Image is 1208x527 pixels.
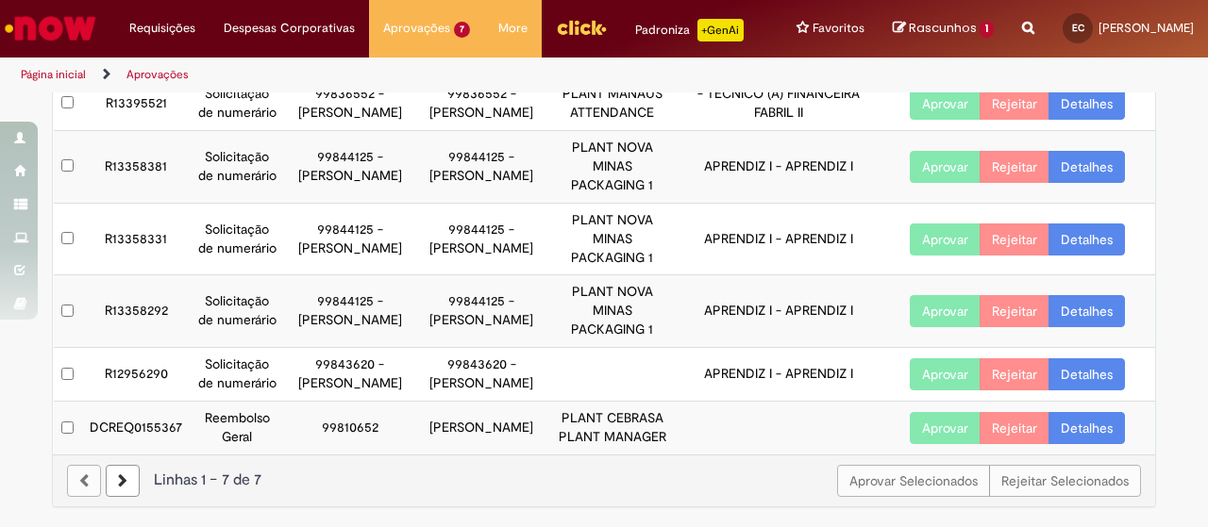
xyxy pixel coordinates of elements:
[416,275,547,348] td: 99844125 - [PERSON_NAME]
[910,358,981,390] button: Aprovar
[678,348,880,402] td: APRENDIZ I - APRENDIZ I
[129,19,195,38] span: Requisições
[284,130,415,203] td: 99844125 - [PERSON_NAME]
[284,203,415,275] td: 99844125 - [PERSON_NAME]
[980,223,1049,255] button: Rejeitar
[190,203,284,275] td: Solicitação de numerário
[416,76,547,130] td: 99836552 - [PERSON_NAME]
[190,402,284,454] td: Reembolso Geral
[82,275,190,348] td: R13358292
[284,348,415,402] td: 99843620 - [PERSON_NAME]
[224,19,355,38] span: Despesas Corporativas
[82,203,190,275] td: R13358331
[67,469,1141,491] div: Linhas 1 − 7 de 7
[547,275,678,348] td: PLANT NOVA MINAS PACKAGING 1
[980,151,1049,183] button: Rejeitar
[909,19,977,37] span: Rascunhos
[678,130,880,203] td: APRENDIZ I - APRENDIZ I
[383,19,450,38] span: Aprovações
[547,76,678,130] td: PLANT MANAUS ATTENDANCE
[126,67,189,82] a: Aprovações
[82,130,190,203] td: R13358381
[82,76,190,130] td: R13395521
[678,203,880,275] td: APRENDIZ I - APRENDIZ I
[910,412,981,444] button: Aprovar
[190,130,284,203] td: Solicitação de numerário
[980,358,1049,390] button: Rejeitar
[190,348,284,402] td: Solicitação de numerário
[416,402,547,454] td: [PERSON_NAME]
[556,13,607,41] img: click_logo_yellow_360x200.png
[416,130,547,203] td: 99844125 - [PERSON_NAME]
[1099,20,1194,36] span: [PERSON_NAME]
[893,20,994,38] a: Rascunhos
[910,151,981,183] button: Aprovar
[82,402,190,454] td: DCREQ0155367
[678,76,880,130] td: - TECNICO (A) FINANCEIRA FABRIL II
[284,275,415,348] td: 99844125 - [PERSON_NAME]
[82,348,190,402] td: R12956290
[910,88,981,120] button: Aprovar
[1049,88,1125,120] a: Detalhes
[910,295,981,327] button: Aprovar
[678,275,880,348] td: APRENDIZ I - APRENDIZ I
[14,58,791,92] ul: Trilhas de página
[190,76,284,130] td: Solicitação de numerário
[1049,358,1125,390] a: Detalhes
[284,402,415,454] td: 99810652
[635,19,744,41] div: Padroniza
[1049,151,1125,183] a: Detalhes
[980,21,994,38] span: 1
[697,19,744,41] p: +GenAi
[498,19,528,38] span: More
[980,88,1049,120] button: Rejeitar
[980,412,1049,444] button: Rejeitar
[1049,295,1125,327] a: Detalhes
[1049,412,1125,444] a: Detalhes
[2,9,99,47] img: ServiceNow
[547,203,678,275] td: PLANT NOVA MINAS PACKAGING 1
[547,130,678,203] td: PLANT NOVA MINAS PACKAGING 1
[547,402,678,454] td: PLANT CEBRASA PLANT MANAGER
[454,22,470,38] span: 7
[1049,223,1125,255] a: Detalhes
[1072,22,1084,34] span: EC
[813,19,864,38] span: Favoritos
[416,203,547,275] td: 99844125 - [PERSON_NAME]
[980,295,1049,327] button: Rejeitar
[284,76,415,130] td: 99836552 - [PERSON_NAME]
[910,223,981,255] button: Aprovar
[416,348,547,402] td: 99843620 - [PERSON_NAME]
[21,67,86,82] a: Página inicial
[190,275,284,348] td: Solicitação de numerário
